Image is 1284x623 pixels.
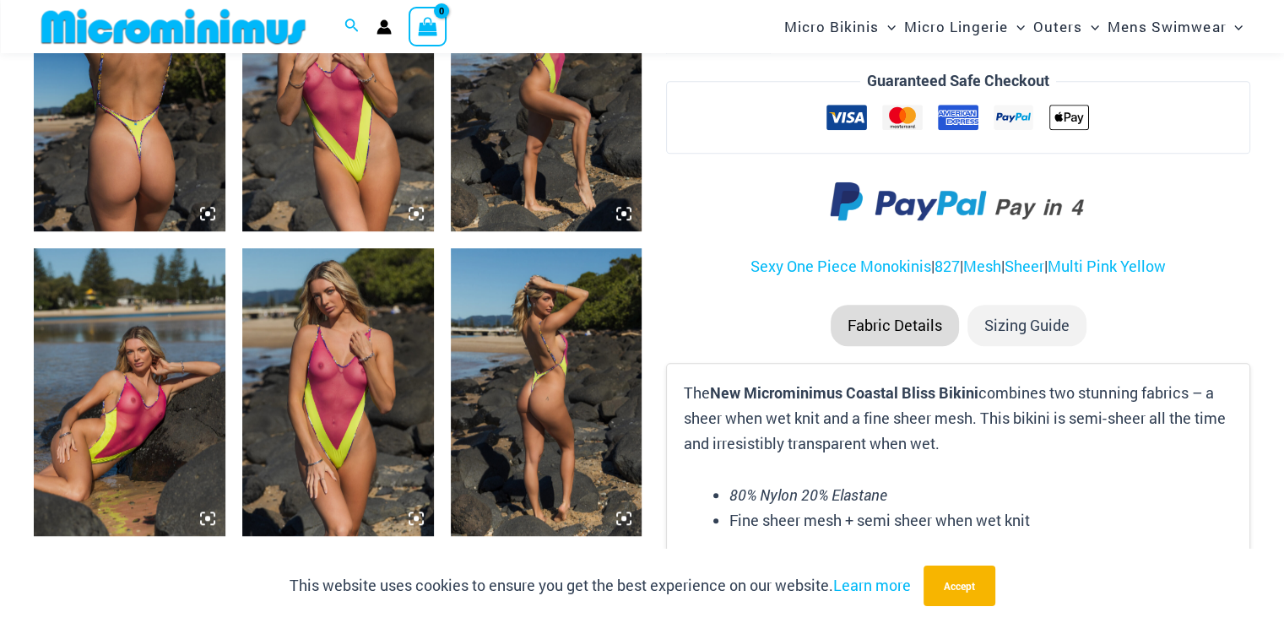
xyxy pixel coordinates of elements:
span: Micro Bikinis [784,5,879,48]
a: Account icon link [377,19,392,35]
span: Micro Lingerie [904,5,1008,48]
a: View Shopping Cart, empty [409,7,447,46]
span: Menu Toggle [1008,5,1025,48]
li: Fine sheer mesh + semi sheer when wet knit [729,508,1233,534]
a: Mesh [963,256,1001,276]
em: 80% Nylon 20% Elastane [729,485,887,505]
img: Coastal Bliss Leopard Sunset 827 One Piece Monokini [34,248,225,535]
li: Fabric Details [831,305,959,347]
img: Coastal Bliss Leopard Sunset 827 One Piece Monokini [451,248,642,535]
img: Coastal Bliss Leopard Sunset 827 One Piece Monokini [242,248,434,535]
li: Sizing Guide [967,305,1086,347]
a: Sexy One Piece Monokinis [750,256,931,276]
b: New Microminimus Coastal Bliss Bikini [710,382,978,403]
p: This website uses cookies to ensure you get the best experience on our website. [290,573,911,599]
a: 827 [935,256,960,276]
a: OutersMenu ToggleMenu Toggle [1029,5,1103,48]
a: Yellow [1120,256,1166,276]
span: Menu Toggle [879,5,896,48]
p: | | | | [666,254,1250,279]
legend: Guaranteed Safe Checkout [860,68,1056,94]
a: Micro BikinisMenu ToggleMenu Toggle [780,5,900,48]
a: Micro LingerieMenu ToggleMenu Toggle [900,5,1029,48]
a: Sheer [1005,256,1044,276]
a: Mens SwimwearMenu ToggleMenu Toggle [1103,5,1247,48]
span: Mens Swimwear [1108,5,1226,48]
button: Accept [924,566,995,606]
span: Menu Toggle [1082,5,1099,48]
a: Learn more [833,575,911,595]
a: Multi [1048,256,1083,276]
p: The combines two stunning fabrics – a sheer when wet knit and a fine sheer mesh. This bikini is s... [684,381,1233,456]
a: Pink [1086,256,1117,276]
img: MM SHOP LOGO FLAT [35,8,312,46]
a: Search icon link [344,16,360,38]
span: Outers [1033,5,1082,48]
nav: Site Navigation [777,3,1250,51]
span: Menu Toggle [1226,5,1243,48]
